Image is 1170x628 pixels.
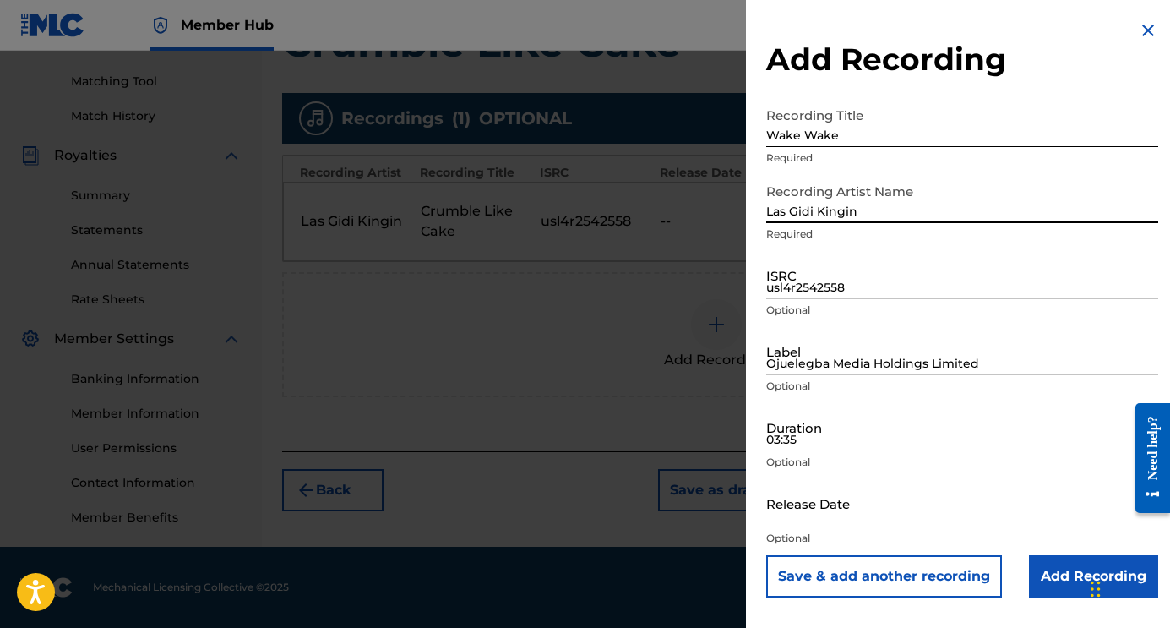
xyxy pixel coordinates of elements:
[766,41,1158,79] h2: Add Recording
[766,227,1158,242] p: Required
[1029,555,1158,598] input: Add Recording
[150,15,171,35] img: Top Rightsholder
[766,531,1158,546] p: Optional
[1091,564,1101,614] div: Drag
[1123,386,1170,531] iframe: Resource Center
[181,15,274,35] span: Member Hub
[766,303,1158,318] p: Optional
[766,555,1002,598] button: Save & add another recording
[766,379,1158,394] p: Optional
[1086,547,1170,628] iframe: Chat Widget
[20,13,85,37] img: MLC Logo
[766,455,1158,470] p: Optional
[766,150,1158,166] p: Required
